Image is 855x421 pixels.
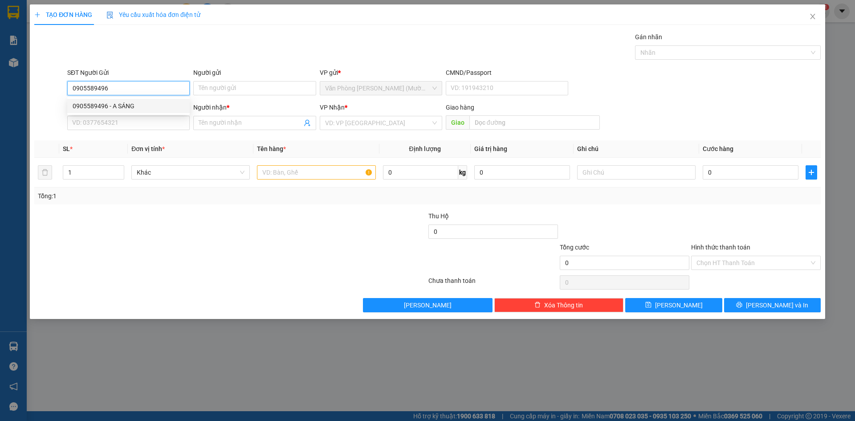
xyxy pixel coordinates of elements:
[800,4,825,29] button: Close
[97,11,118,33] img: logo.jpg
[806,165,817,180] button: plus
[73,101,184,111] div: 0905589496 - A SÁNG
[427,276,559,291] div: Chưa thanh toán
[11,57,50,99] b: [PERSON_NAME]
[746,300,808,310] span: [PERSON_NAME] và In
[409,145,441,152] span: Định lượng
[645,302,651,309] span: save
[67,99,190,113] div: 0905589496 - A SÁNG
[257,145,286,152] span: Tên hàng
[574,140,699,158] th: Ghi chú
[458,165,467,180] span: kg
[38,165,52,180] button: delete
[106,11,200,18] span: Yêu cầu xuất hóa đơn điện tử
[446,68,568,78] div: CMND/Passport
[38,191,330,201] div: Tổng: 1
[63,145,70,152] span: SL
[320,68,442,78] div: VP gửi
[474,165,570,180] input: 0
[534,302,541,309] span: delete
[635,33,662,41] label: Gán nhãn
[691,244,750,251] label: Hình thức thanh toán
[75,42,122,53] li: (c) 2017
[474,145,507,152] span: Giá trị hàng
[577,165,696,180] input: Ghi Chú
[544,300,583,310] span: Xóa Thông tin
[446,115,469,130] span: Giao
[193,102,316,112] div: Người nhận
[469,115,600,130] input: Dọc đường
[446,104,474,111] span: Giao hàng
[193,68,316,78] div: Người gửi
[304,119,311,127] span: user-add
[34,11,92,18] span: TẠO ĐƠN HÀNG
[625,298,722,312] button: save[PERSON_NAME]
[131,145,165,152] span: Đơn vị tính
[736,302,742,309] span: printer
[806,169,817,176] span: plus
[363,298,493,312] button: [PERSON_NAME]
[703,145,733,152] span: Cước hàng
[724,298,821,312] button: printer[PERSON_NAME] và In
[428,213,449,220] span: Thu Hộ
[809,13,816,20] span: close
[560,244,589,251] span: Tổng cước
[257,165,375,180] input: VD: Bàn, Ghế
[75,34,122,41] b: [DOMAIN_NAME]
[320,104,345,111] span: VP Nhận
[494,298,624,312] button: deleteXóa Thông tin
[137,166,244,179] span: Khác
[655,300,703,310] span: [PERSON_NAME]
[57,13,85,70] b: BIÊN NHẬN GỬI HÀNG
[106,12,114,19] img: icon
[325,82,437,95] span: Văn Phòng Trần Phú (Mường Thanh)
[404,300,452,310] span: [PERSON_NAME]
[34,12,41,18] span: plus
[11,11,56,56] img: logo.jpg
[67,68,190,78] div: SĐT Người Gửi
